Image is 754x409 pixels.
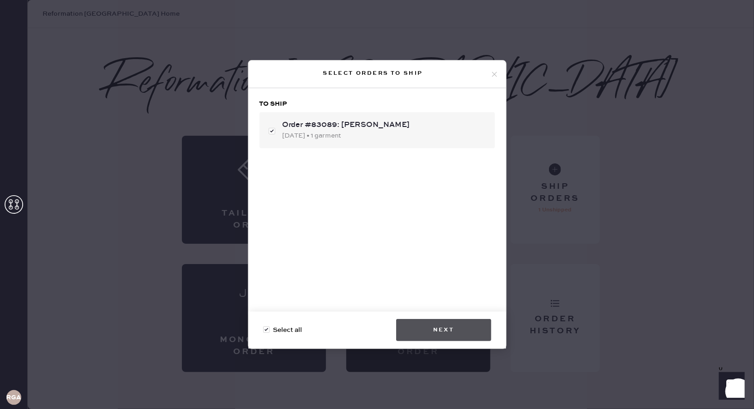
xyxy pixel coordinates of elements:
[283,120,488,131] div: Order #83089: [PERSON_NAME]
[283,131,488,141] div: [DATE] • 1 garment
[256,68,490,79] div: Select orders to ship
[710,367,750,407] iframe: Front Chat
[396,319,491,341] button: Next
[6,394,21,401] h3: RGA
[273,325,302,335] span: Select all
[259,99,495,108] h3: To ship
